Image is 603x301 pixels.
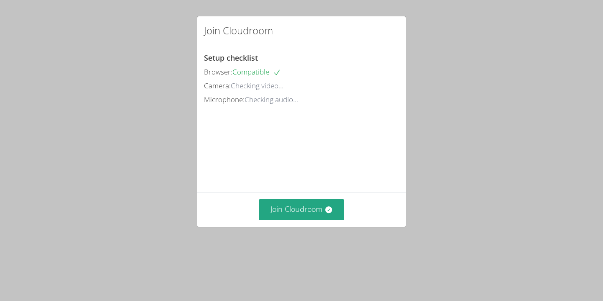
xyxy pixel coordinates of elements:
span: Camera: [204,81,231,90]
span: Setup checklist [204,53,258,63]
span: Browser: [204,67,232,77]
span: Microphone: [204,95,245,104]
button: Join Cloudroom [259,199,345,220]
span: Compatible [232,67,281,77]
h2: Join Cloudroom [204,23,273,38]
span: Checking audio... [245,95,298,104]
span: Checking video... [231,81,283,90]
